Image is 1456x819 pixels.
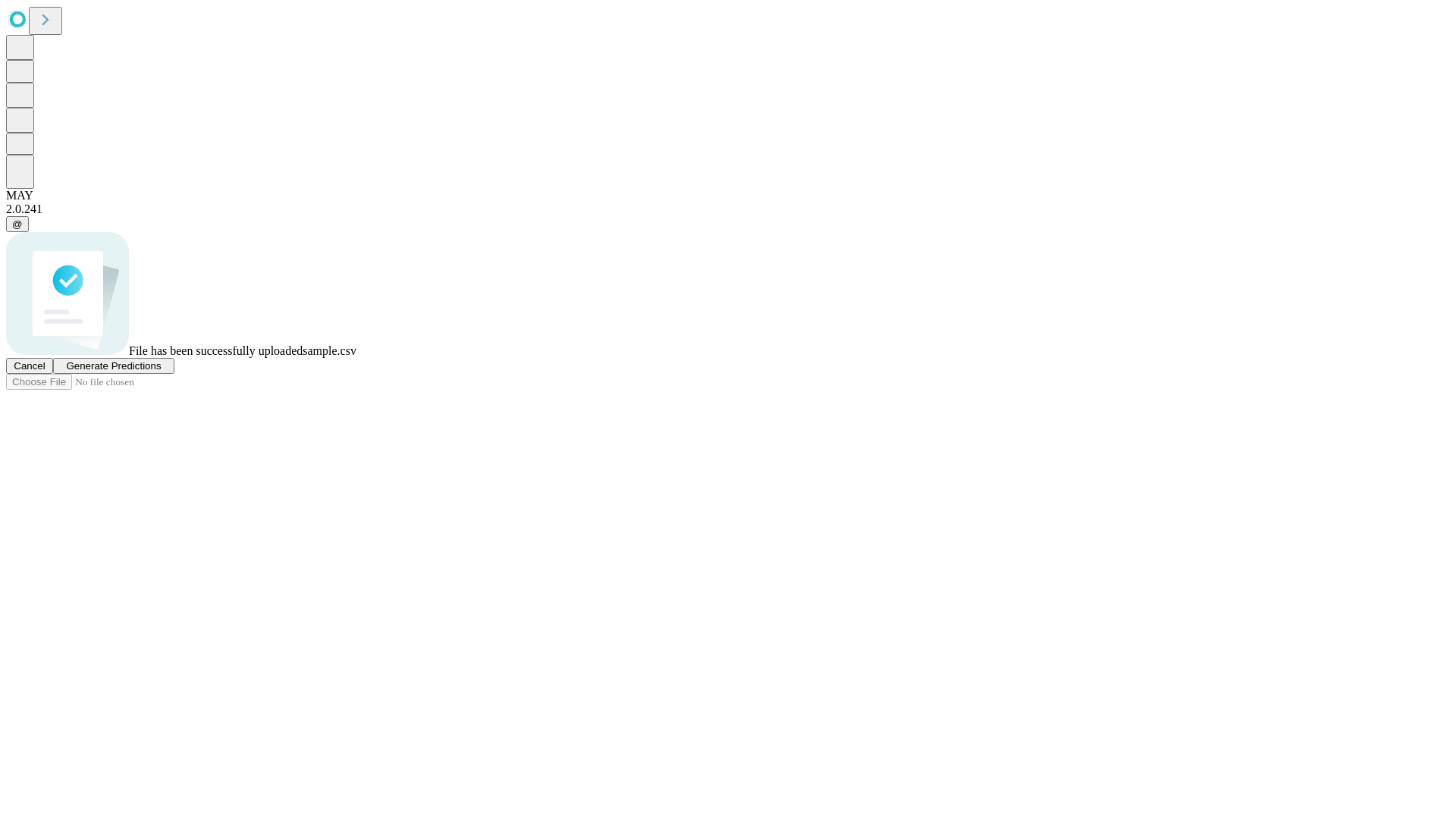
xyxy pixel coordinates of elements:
div: 2.0.241 [6,202,1450,216]
span: Generate Predictions [66,360,161,372]
button: @ [6,216,29,232]
span: sample.csv [303,344,356,357]
span: Cancel [14,360,45,372]
span: @ [12,218,23,230]
span: File has been successfully uploaded [129,344,303,357]
div: MAY [6,189,1450,202]
button: Cancel [6,358,53,374]
button: Generate Predictions [53,358,174,374]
